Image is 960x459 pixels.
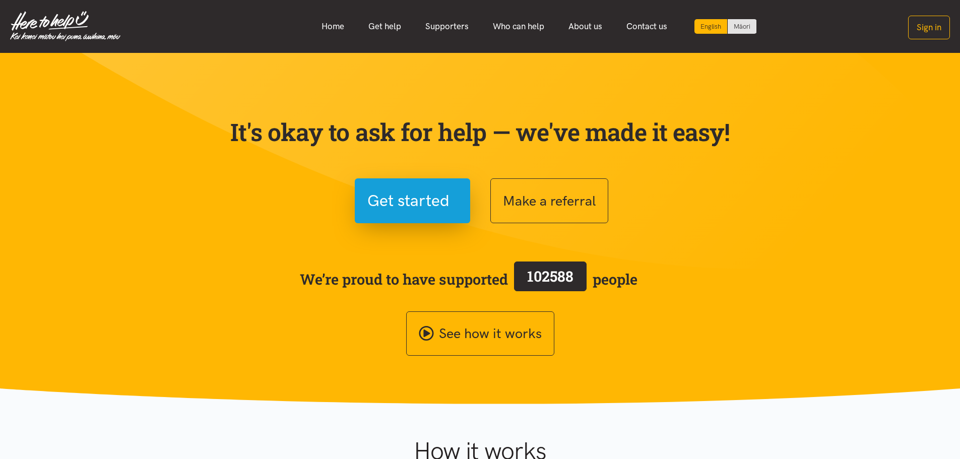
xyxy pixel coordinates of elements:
a: About us [556,16,614,37]
a: Who can help [481,16,556,37]
a: Contact us [614,16,679,37]
div: Language toggle [694,19,757,34]
button: Get started [355,178,470,223]
span: 102588 [527,267,573,286]
a: Supporters [413,16,481,37]
button: Make a referral [490,178,608,223]
a: 102588 [508,259,593,299]
img: Home [10,11,120,41]
div: Current language [694,19,728,34]
span: Get started [367,188,450,214]
p: It's okay to ask for help — we've made it easy! [228,117,732,147]
a: See how it works [406,311,554,356]
button: Sign in [908,16,950,39]
a: Switch to Te Reo Māori [728,19,756,34]
a: Home [309,16,356,37]
span: We’re proud to have supported people [300,259,637,299]
a: Get help [356,16,413,37]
